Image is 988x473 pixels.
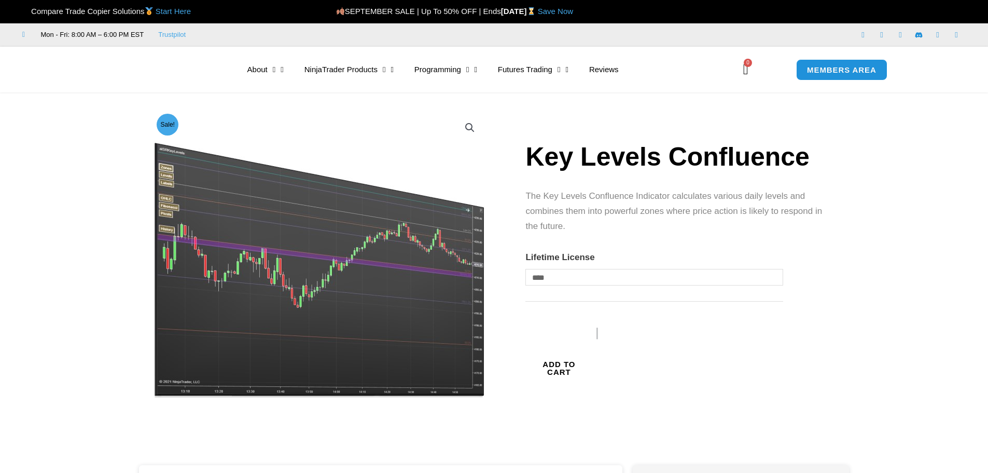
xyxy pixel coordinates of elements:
[145,7,153,15] img: 🥇
[807,66,876,74] span: MEMBERS AREA
[592,323,671,433] button: Buy with GPay
[237,58,294,82] a: About
[38,29,144,41] span: Mon - Fri: 8:00 AM – 6:00 PM EST
[157,114,178,136] span: Sale!
[525,252,594,262] label: Lifetime License
[22,7,191,16] span: Compare Trade Copier Solutions
[796,59,887,80] a: MEMBERS AREA
[336,7,501,16] span: SEPTEMBER SALE | Up To 50% OFF | Ends
[158,29,186,41] a: Trustpilot
[579,58,629,82] a: Reviews
[627,329,650,339] text: ••••••
[525,139,828,175] h1: Key Levels Confluence
[744,59,752,67] span: 0
[525,311,592,425] button: Add to cart
[501,7,538,16] strong: [DATE]
[154,111,487,398] img: Key Levels 1
[590,317,673,318] iframe: Secure payment input frame
[337,7,344,15] img: 🍂
[728,55,764,85] a: 0
[527,7,535,15] img: ⌛
[525,189,828,234] p: The Key Levels Confluence Indicator calculates various daily levels and combines them into powerf...
[538,7,573,16] a: Save Now
[23,7,31,15] img: 🏆
[461,118,479,137] a: View full-screen image gallery
[488,58,579,82] a: Futures Trading
[156,7,191,16] a: Start Here
[294,58,404,82] a: NinjaTrader Products
[525,291,544,297] a: Clear options
[105,51,217,88] img: LogoAI | Affordable Indicators – NinjaTrader
[404,58,488,82] a: Programming
[237,58,727,82] nav: Menu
